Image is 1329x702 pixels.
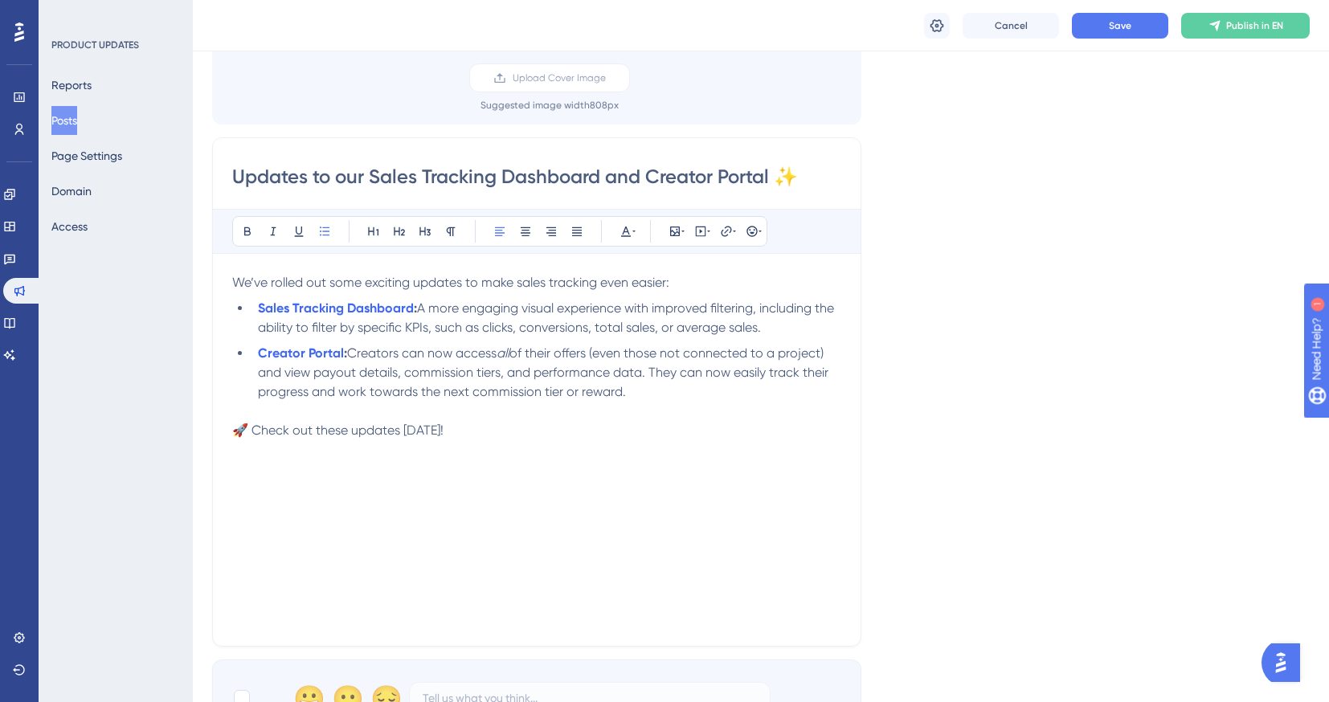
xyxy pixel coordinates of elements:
[513,71,606,84] span: Upload Cover Image
[497,345,509,361] em: all
[112,8,117,21] div: 1
[258,300,837,335] span: A more engaging visual experience with improved filtering, including the ability to filter by spe...
[232,164,841,190] input: Post Title
[51,106,77,135] button: Posts
[344,345,347,361] strong: :
[1072,13,1168,39] button: Save
[232,422,444,438] span: 🚀 Check out these updates [DATE]!
[258,300,414,316] a: Sales Tracking Dashboard
[258,345,832,399] span: of their offers (even those not connected to a project) and view payout details, commission tiers...
[963,13,1059,39] button: Cancel
[480,99,619,112] div: Suggested image width 808 px
[51,212,88,241] button: Access
[51,39,139,51] div: PRODUCT UPDATES
[995,19,1028,32] span: Cancel
[414,300,417,316] strong: :
[1181,13,1310,39] button: Publish in EN
[1226,19,1283,32] span: Publish in EN
[1262,639,1310,687] iframe: UserGuiding AI Assistant Launcher
[232,275,669,290] span: We’ve rolled out some exciting updates to make sales tracking even easier:
[51,141,122,170] button: Page Settings
[51,177,92,206] button: Domain
[1109,19,1131,32] span: Save
[347,345,497,361] span: Creators can now access
[258,345,344,361] a: Creator Portal
[51,71,92,100] button: Reports
[38,4,100,23] span: Need Help?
